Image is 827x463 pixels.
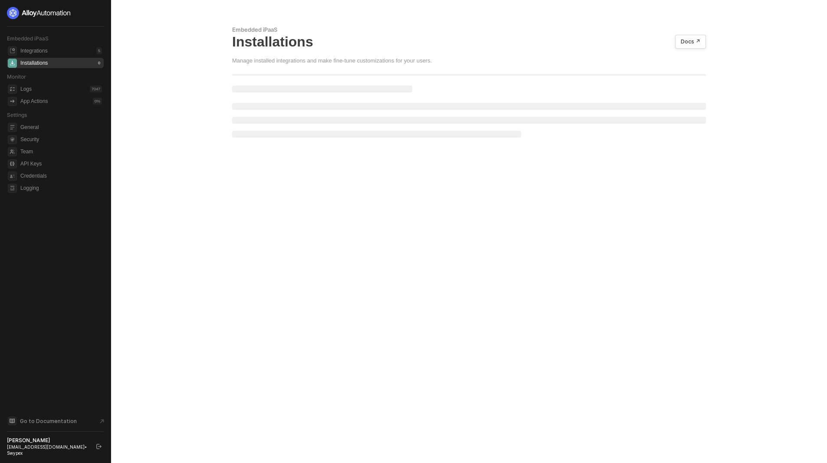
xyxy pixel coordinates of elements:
span: Embedded iPaaS [7,35,49,42]
span: icon-logs [8,85,17,94]
div: [EMAIL_ADDRESS][DOMAIN_NAME] • Swypex [7,444,89,456]
span: Monitor [7,73,26,80]
img: logo [7,7,71,19]
span: Settings [7,112,27,118]
span: api-key [8,159,17,169]
span: API Keys [20,159,102,169]
div: Logs [20,86,32,93]
div: 0 % [93,98,102,105]
span: logout [96,444,102,449]
button: Docs ↗ [675,35,706,49]
div: Installations [232,33,706,50]
span: integrations [8,46,17,56]
span: General [20,122,102,132]
div: 0 [96,60,102,66]
span: Security [20,134,102,145]
span: Team [20,146,102,157]
span: security [8,135,17,144]
div: 7047 [90,86,102,93]
span: team [8,147,17,156]
div: App Actions [20,98,48,105]
span: icon-app-actions [8,97,17,106]
div: Embedded iPaaS [232,26,706,33]
div: Docs ↗ [681,38,700,45]
div: 5 [96,47,102,54]
span: Credentials [20,171,102,181]
a: logo [7,7,104,19]
div: [PERSON_NAME] [7,437,89,444]
span: documentation [8,417,16,425]
span: credentials [8,172,17,181]
span: Logging [20,183,102,193]
span: logging [8,184,17,193]
span: installations [8,59,17,68]
span: document-arrow [98,417,106,426]
span: general [8,123,17,132]
div: Installations [20,60,48,67]
a: Knowledge Base [7,416,104,426]
span: Go to Documentation [20,417,77,425]
div: Manage installed integrations and make fine-tune customizations for your users. [232,57,432,64]
div: Integrations [20,47,48,55]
